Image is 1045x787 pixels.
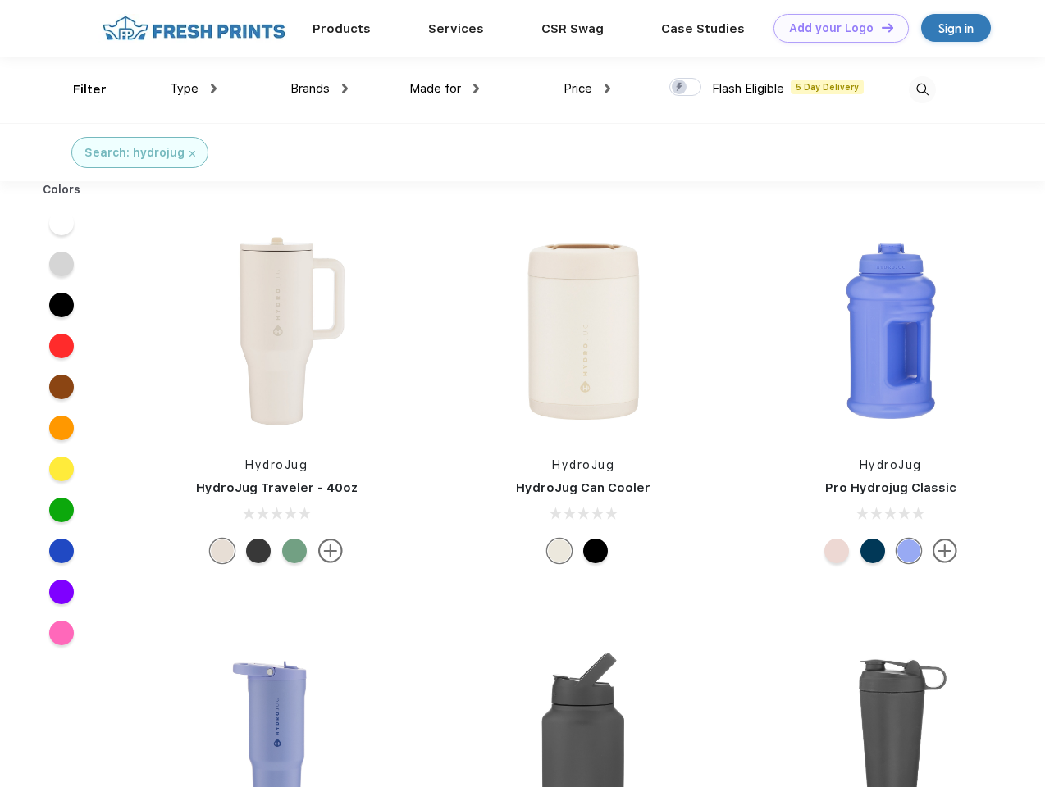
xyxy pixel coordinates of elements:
div: Sage [282,539,307,563]
a: HydroJug Traveler - 40oz [196,480,358,495]
img: func=resize&h=266 [782,222,1000,440]
div: Cream [210,539,235,563]
div: Colors [30,181,94,198]
img: DT [882,23,893,32]
div: Cream [547,539,572,563]
img: more.svg [933,539,957,563]
img: fo%20logo%202.webp [98,14,290,43]
a: HydroJug [860,458,922,471]
div: Black [246,539,271,563]
div: Add your Logo [789,21,874,35]
div: Sign in [938,19,974,38]
img: dropdown.png [605,84,610,93]
a: Pro Hydrojug Classic [825,480,956,495]
img: func=resize&h=266 [474,222,692,440]
div: Navy [860,539,885,563]
span: Flash Eligible [712,81,784,96]
img: func=resize&h=266 [167,222,386,440]
span: Price [564,81,592,96]
a: Sign in [921,14,991,42]
span: 5 Day Delivery [791,80,864,94]
div: Hyper Blue [897,539,921,563]
img: desktop_search.svg [909,76,936,103]
span: Brands [290,81,330,96]
span: Type [170,81,199,96]
a: HydroJug [245,458,308,471]
img: dropdown.png [342,84,348,93]
img: dropdown.png [473,84,479,93]
img: more.svg [318,539,343,563]
a: HydroJug Can Cooler [516,480,650,495]
img: filter_cancel.svg [189,151,195,157]
div: Black [583,539,608,563]
div: Filter [73,80,107,99]
span: Made for [409,81,461,96]
div: Search: hydrojug [84,144,185,161]
img: dropdown.png [211,84,217,93]
a: HydroJug [552,458,614,471]
div: Pink Sand [824,539,849,563]
a: Products [313,21,371,36]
